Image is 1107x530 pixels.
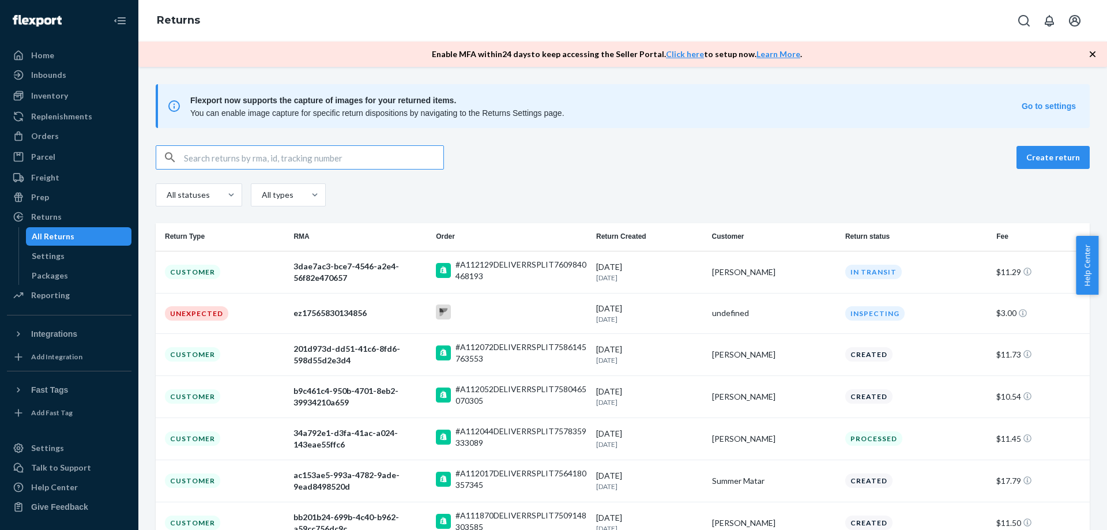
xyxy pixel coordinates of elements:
div: Inspecting [845,306,905,321]
th: Order [431,223,592,251]
div: #A112072DELIVERRSPLIT7586145763553 [455,341,587,364]
a: Replenishments [7,107,131,126]
a: Parcel [7,148,131,166]
div: [DATE] [596,470,703,491]
div: #A112044DELIVERRSPLIT7578359333089 [455,426,587,449]
a: Inventory [7,87,131,105]
td: $11.45 [992,418,1090,460]
th: Return Type [156,223,289,251]
a: Packages [26,266,132,285]
div: [DATE] [596,386,703,407]
div: b9c461c4-950b-4701-8eb2-39934210a659 [293,385,427,408]
div: [DATE] [596,428,703,449]
div: [PERSON_NAME] [712,266,836,278]
div: Freight [31,172,59,183]
div: Add Integration [31,352,82,362]
input: Search returns by rma, id, tracking number [184,146,443,169]
div: Created [845,389,893,404]
div: Processed [845,431,902,446]
button: Open account menu [1063,9,1086,32]
th: Customer [707,223,841,251]
td: $11.73 [992,333,1090,375]
div: Parcel [31,151,55,163]
button: Go to settings [1022,100,1076,112]
a: Prep [7,188,131,206]
span: You can enable image capture for specific return dispositions by navigating to the Returns Settin... [190,108,564,118]
p: [DATE] [596,314,703,324]
a: Click here [666,49,704,59]
button: Fast Tags [7,381,131,399]
div: Replenishments [31,111,92,122]
div: Fast Tags [31,384,68,396]
div: Customer [165,347,220,362]
div: [DATE] [596,344,703,365]
div: Customer [165,431,220,446]
div: Reporting [31,290,70,301]
div: [PERSON_NAME] [712,517,836,529]
div: undefined [712,307,836,319]
div: Packages [32,270,68,281]
a: Settings [26,247,132,265]
span: Flexport now supports the capture of images for your returned items. [190,93,1022,107]
div: ez17565830134856 [293,307,427,319]
button: Create return [1016,146,1090,169]
div: [PERSON_NAME] [712,433,836,445]
th: Return Created [592,223,707,251]
div: Customer [165,389,220,404]
p: [DATE] [596,439,703,449]
button: Open notifications [1038,9,1061,32]
div: 34a792e1-d3fa-41ac-a024-143eae55ffc6 [293,427,427,450]
a: Help Center [7,478,131,497]
a: Talk to Support [7,458,131,477]
div: All types [262,189,292,201]
div: Prep [31,191,49,203]
div: Home [31,50,54,61]
button: Integrations [7,325,131,343]
div: Customer [165,516,220,530]
th: Return status [841,223,992,251]
a: Freight [7,168,131,187]
div: Settings [31,442,64,454]
div: #A112017DELIVERRSPLIT7564180357345 [455,468,587,491]
div: Settings [32,250,65,262]
div: [PERSON_NAME] [712,391,836,403]
div: Integrations [31,328,77,340]
div: #A112129DELIVERRSPLIT7609840468193 [455,259,587,282]
a: Orders [7,127,131,145]
img: Flexport logo [13,15,62,27]
p: Enable MFA within 24 days to keep accessing the Seller Portal. to setup now. . [432,48,802,60]
a: All Returns [26,227,132,246]
div: Returns [31,211,62,223]
div: Inbounds [31,69,66,81]
div: In Transit [845,265,902,279]
button: Close Navigation [108,9,131,32]
td: $10.54 [992,375,1090,418]
a: Returns [7,208,131,226]
th: RMA [289,223,431,251]
a: Returns [157,14,200,27]
div: Orders [31,130,59,142]
a: Add Integration [7,348,131,366]
a: Add Fast Tag [7,404,131,422]
div: 3dae7ac3-bce7-4546-a2e4-56f82e470657 [293,261,427,284]
div: Give Feedback [31,501,88,513]
div: Customer [165,473,220,488]
td: $11.29 [992,251,1090,293]
div: Help Center [31,482,78,493]
div: Created [845,473,893,488]
p: [DATE] [596,273,703,283]
div: Add Fast Tag [31,408,73,418]
div: Summer Matar [712,475,836,487]
a: Learn More [756,49,800,59]
td: $17.79 [992,460,1090,502]
div: [PERSON_NAME] [712,349,836,360]
button: Help Center [1076,236,1098,295]
ol: breadcrumbs [148,4,209,37]
button: Open Search Box [1012,9,1036,32]
div: All statuses [167,189,208,201]
p: [DATE] [596,482,703,491]
div: [DATE] [596,303,703,324]
a: Reporting [7,286,131,305]
div: #A112052DELIVERRSPLIT7580465070305 [455,384,587,407]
